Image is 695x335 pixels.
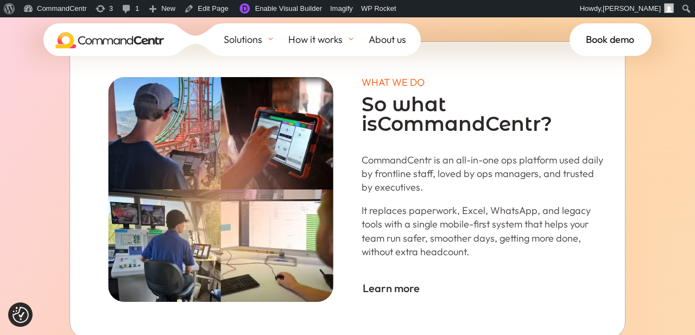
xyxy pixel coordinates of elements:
button: Consent Preferences [12,307,29,323]
span: CommandCentr? [377,112,552,136]
a: How it works [288,23,369,56]
img: CommandCentr Platform [108,77,333,302]
span: CommandCentr is an all-in-one ops platform used daily by frontline staff, loved by ops managers, ... [362,154,603,193]
a: Learn more [362,273,421,304]
span: Solutions [224,31,262,48]
span: It replaces paperwork, Excel, WhatsApp, and legacy tools with a single mobile-first system that h... [362,204,591,258]
span: [PERSON_NAME] [603,4,661,12]
a: Book demo [570,23,652,56]
span: Book demo [586,31,634,48]
picture: CommandCentr Platform [108,292,333,305]
span: So what is [362,92,446,136]
img: Revisit consent button [12,307,29,323]
a: About us [369,23,421,56]
span: About us [369,31,406,48]
span: How it works [288,31,343,48]
a: Solutions [224,23,288,56]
